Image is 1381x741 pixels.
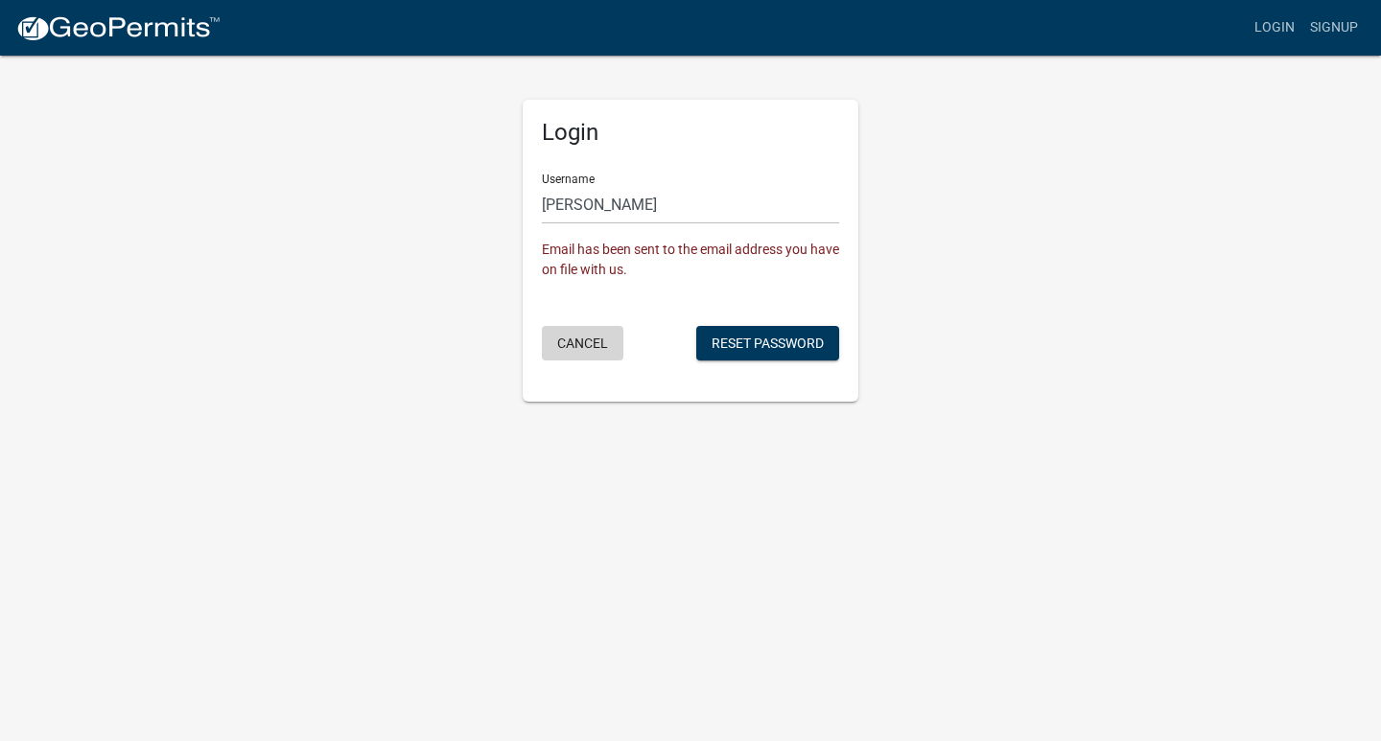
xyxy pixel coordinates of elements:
[542,240,839,280] div: Email has been sent to the email address you have on file with us.
[696,326,839,360] button: Reset Password
[1247,10,1302,46] a: Login
[542,326,623,360] button: Cancel
[1302,10,1366,46] a: Signup
[542,119,839,147] h5: Login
